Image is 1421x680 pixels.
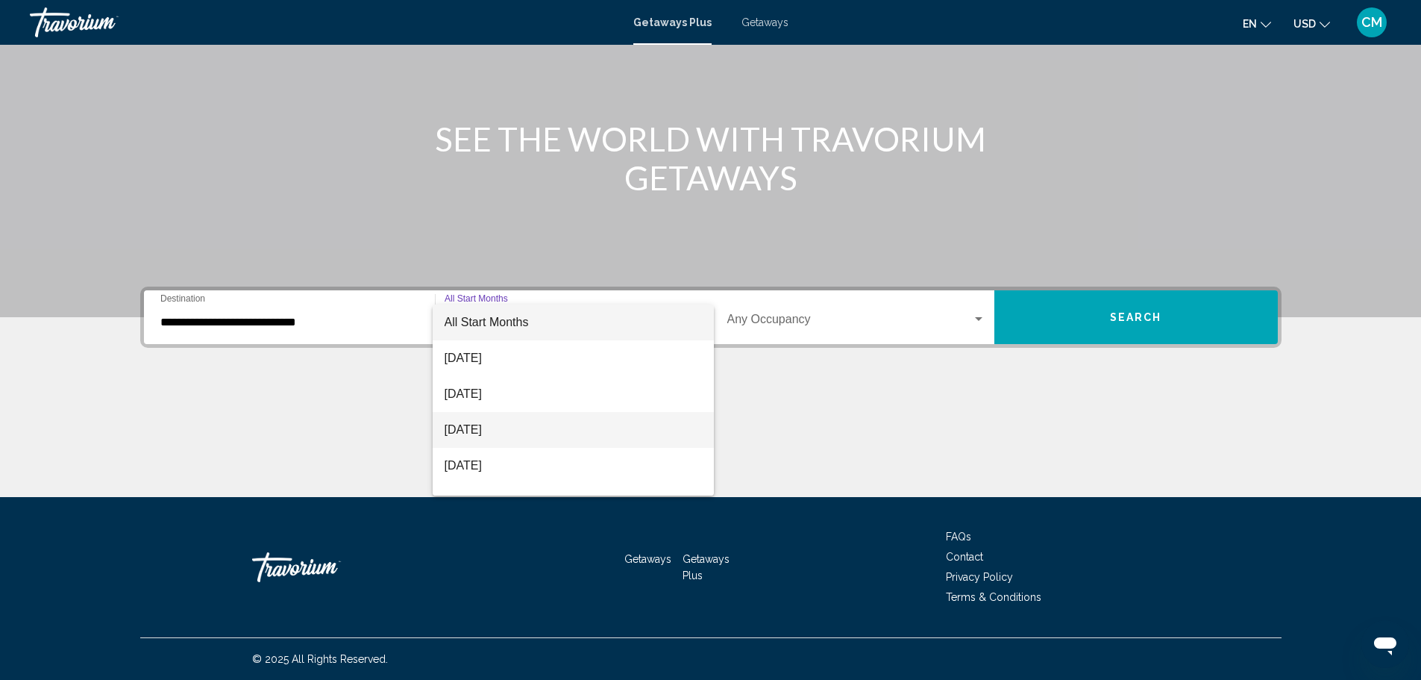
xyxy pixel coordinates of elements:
[445,484,702,520] span: [DATE]
[445,316,529,328] span: All Start Months
[445,340,702,376] span: [DATE]
[445,412,702,448] span: [DATE]
[445,448,702,484] span: [DATE]
[1361,620,1409,668] iframe: Botón para iniciar la ventana de mensajería
[445,376,702,412] span: [DATE]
